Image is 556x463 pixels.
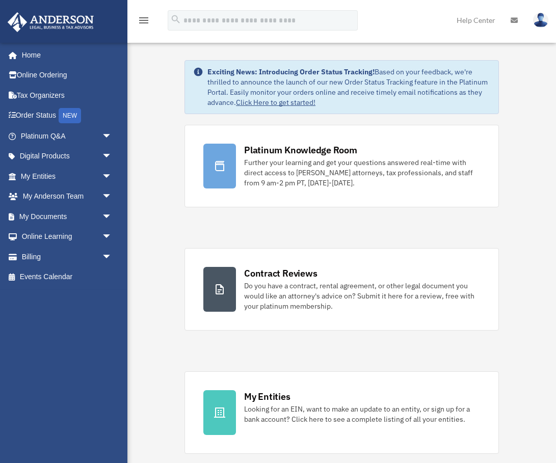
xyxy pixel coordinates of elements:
span: arrow_drop_down [102,146,122,167]
img: Anderson Advisors Platinum Portal [5,12,97,32]
a: My Entitiesarrow_drop_down [7,166,127,186]
a: Online Ordering [7,65,127,86]
i: menu [138,14,150,26]
a: Home [7,45,122,65]
strong: Exciting News: Introducing Order Status Tracking! [207,67,375,76]
a: Platinum Knowledge Room Further your learning and get your questions answered real-time with dire... [184,125,499,207]
div: NEW [59,108,81,123]
div: My Entities [244,390,290,403]
i: search [170,14,181,25]
a: Online Learningarrow_drop_down [7,227,127,247]
a: Digital Productsarrow_drop_down [7,146,127,167]
a: Tax Organizers [7,85,127,105]
div: Further your learning and get your questions answered real-time with direct access to [PERSON_NAM... [244,157,480,188]
span: arrow_drop_down [102,186,122,207]
span: arrow_drop_down [102,247,122,267]
img: User Pic [533,13,548,28]
a: My Anderson Teamarrow_drop_down [7,186,127,207]
div: Contract Reviews [244,267,317,280]
a: My Entities Looking for an EIN, want to make an update to an entity, or sign up for a bank accoun... [184,371,499,454]
a: Contract Reviews Do you have a contract, rental agreement, or other legal document you would like... [184,248,499,331]
a: Click Here to get started! [236,98,315,107]
span: arrow_drop_down [102,166,122,187]
span: arrow_drop_down [102,206,122,227]
div: Based on your feedback, we're thrilled to announce the launch of our new Order Status Tracking fe... [207,67,490,107]
span: arrow_drop_down [102,227,122,248]
div: Looking for an EIN, want to make an update to an entity, or sign up for a bank account? Click her... [244,404,480,424]
span: arrow_drop_down [102,126,122,147]
a: Billingarrow_drop_down [7,247,127,267]
a: My Documentsarrow_drop_down [7,206,127,227]
a: Order StatusNEW [7,105,127,126]
div: Do you have a contract, rental agreement, or other legal document you would like an attorney's ad... [244,281,480,311]
div: Platinum Knowledge Room [244,144,357,156]
a: menu [138,18,150,26]
a: Platinum Q&Aarrow_drop_down [7,126,127,146]
a: Events Calendar [7,267,127,287]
